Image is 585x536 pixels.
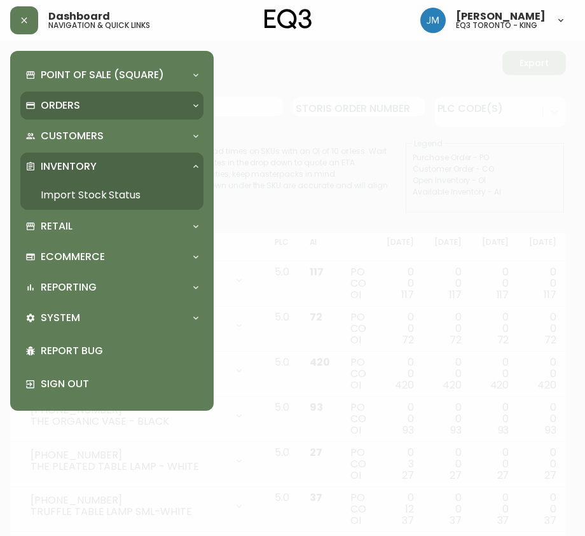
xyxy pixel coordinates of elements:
div: Report Bug [20,334,203,368]
img: logo [265,9,312,29]
p: Sign Out [41,377,198,391]
p: Orders [41,99,80,113]
div: Sign Out [20,368,203,401]
span: [PERSON_NAME] [456,11,546,22]
p: Retail [41,219,72,233]
div: Retail [20,212,203,240]
img: b88646003a19a9f750de19192e969c24 [420,8,446,33]
p: Point of Sale (Square) [41,68,164,82]
p: System [41,311,80,325]
h5: navigation & quick links [48,22,150,29]
div: Reporting [20,273,203,301]
div: Customers [20,122,203,150]
p: Reporting [41,280,97,294]
p: Inventory [41,160,97,174]
div: Ecommerce [20,243,203,271]
div: Point of Sale (Square) [20,61,203,89]
div: Orders [20,92,203,120]
h5: eq3 toronto - king [456,22,537,29]
div: Inventory [20,153,203,181]
a: Import Stock Status [20,181,203,210]
div: System [20,304,203,332]
p: Ecommerce [41,250,105,264]
p: Customers [41,129,104,143]
span: Dashboard [48,11,110,22]
p: Report Bug [41,344,198,358]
